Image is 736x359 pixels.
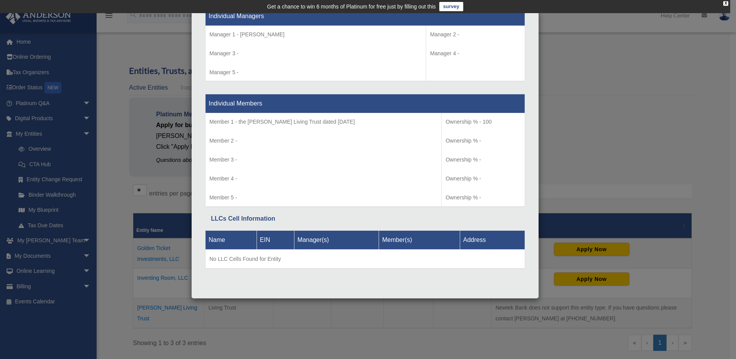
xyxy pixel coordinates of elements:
td: No LLC Cells Found for Entity [206,249,525,269]
th: Name [206,230,257,249]
p: Member 3 - [209,155,437,165]
p: Ownership % - [445,174,521,184]
p: Manager 2 - [430,30,521,39]
div: close [723,1,728,6]
div: LLCs Cell Information [211,213,519,224]
p: Member 1 - the [PERSON_NAME] Living Trust dated [DATE] [209,117,437,127]
th: Address [460,230,525,249]
p: Member 4 - [209,174,437,184]
a: survey [439,2,463,11]
p: Manager 1 - ​[PERSON_NAME] [209,30,422,39]
p: Member 2 - [209,136,437,146]
th: Individual Members [206,94,525,113]
th: EIN [257,230,294,249]
p: Member 5 - [209,193,437,202]
p: Manager 3 - [209,49,422,58]
div: Get a chance to win 6 months of Platinum for free just by filling out this [267,2,436,11]
th: Manager(s) [294,230,379,249]
p: Ownership % - [445,136,521,146]
th: Member(s) [379,230,460,249]
p: Manager 5 - [209,68,422,77]
p: Ownership % - 100 [445,117,521,127]
p: Ownership % - [445,193,521,202]
p: Manager 4 - [430,49,521,58]
p: Ownership % - [445,155,521,165]
th: Individual Managers [206,7,525,26]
